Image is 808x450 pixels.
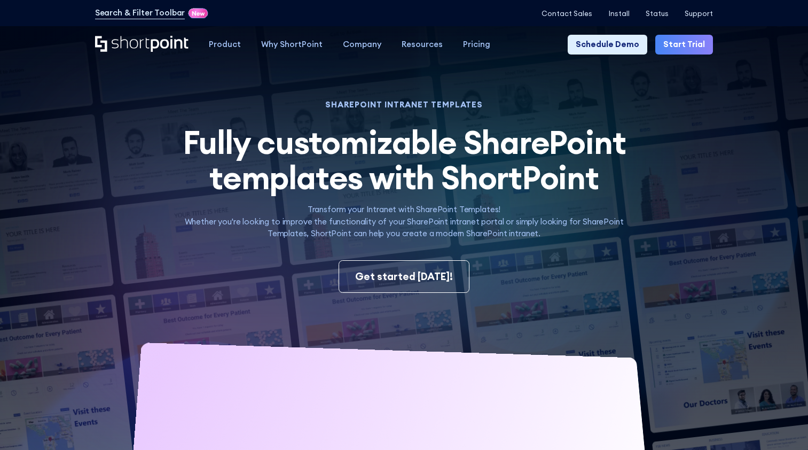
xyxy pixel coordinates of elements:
a: Support [685,10,713,18]
a: Contact Sales [542,10,592,18]
a: Start Trial [655,35,713,55]
a: Install [609,10,630,18]
div: Product [209,38,241,51]
div: Why ShortPoint [261,38,323,51]
a: Why ShortPoint [251,35,333,55]
div: Get started [DATE]! [355,269,453,284]
span: Fully customizable SharePoint templates with ShortPoint [183,121,626,198]
a: Pricing [453,35,500,55]
div: Resources [402,38,443,51]
a: Home [95,36,189,53]
a: Product [199,35,252,55]
a: Search & Filter Toolbar [95,7,185,19]
div: Pricing [463,38,490,51]
a: Schedule Demo [568,35,647,55]
h1: SHAREPOINT INTRANET TEMPLATES [168,101,640,108]
p: Transform your Intranet with SharePoint Templates! Whether you're looking to improve the function... [168,204,640,240]
a: Get started [DATE]! [339,260,470,293]
div: Company [343,38,381,51]
a: Resources [391,35,453,55]
a: Company [333,35,391,55]
a: Status [646,10,669,18]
